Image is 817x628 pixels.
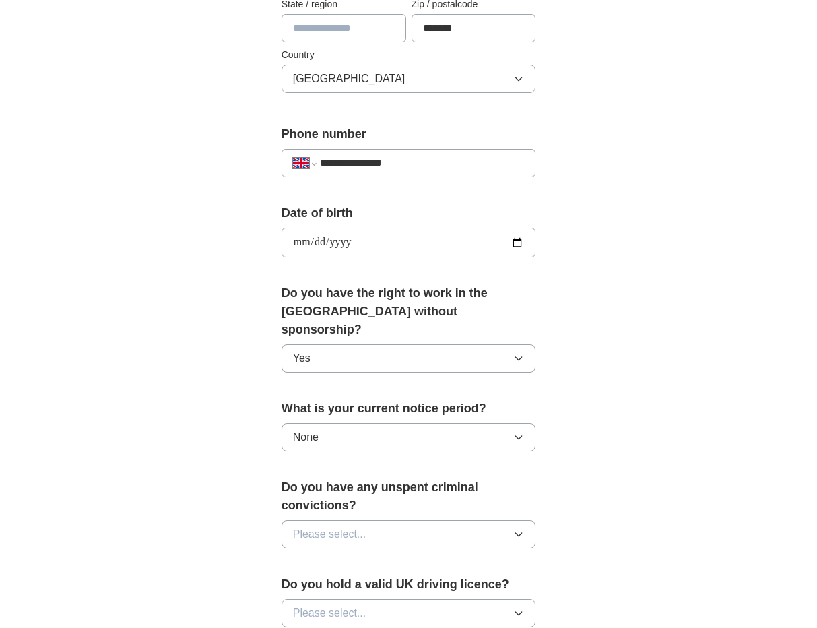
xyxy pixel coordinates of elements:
span: Yes [293,350,311,367]
label: Phone number [282,125,536,144]
button: Please select... [282,520,536,548]
span: [GEOGRAPHIC_DATA] [293,71,405,87]
button: None [282,423,536,451]
span: Please select... [293,605,366,621]
label: Do you hold a valid UK driving licence? [282,575,536,594]
button: [GEOGRAPHIC_DATA] [282,65,536,93]
label: Do you have the right to work in the [GEOGRAPHIC_DATA] without sponsorship? [282,284,536,339]
label: Do you have any unspent criminal convictions? [282,478,536,515]
label: Date of birth [282,204,536,222]
label: Country [282,48,536,62]
button: Please select... [282,599,536,627]
button: Yes [282,344,536,373]
label: What is your current notice period? [282,400,536,418]
span: Please select... [293,526,366,542]
span: None [293,429,319,445]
